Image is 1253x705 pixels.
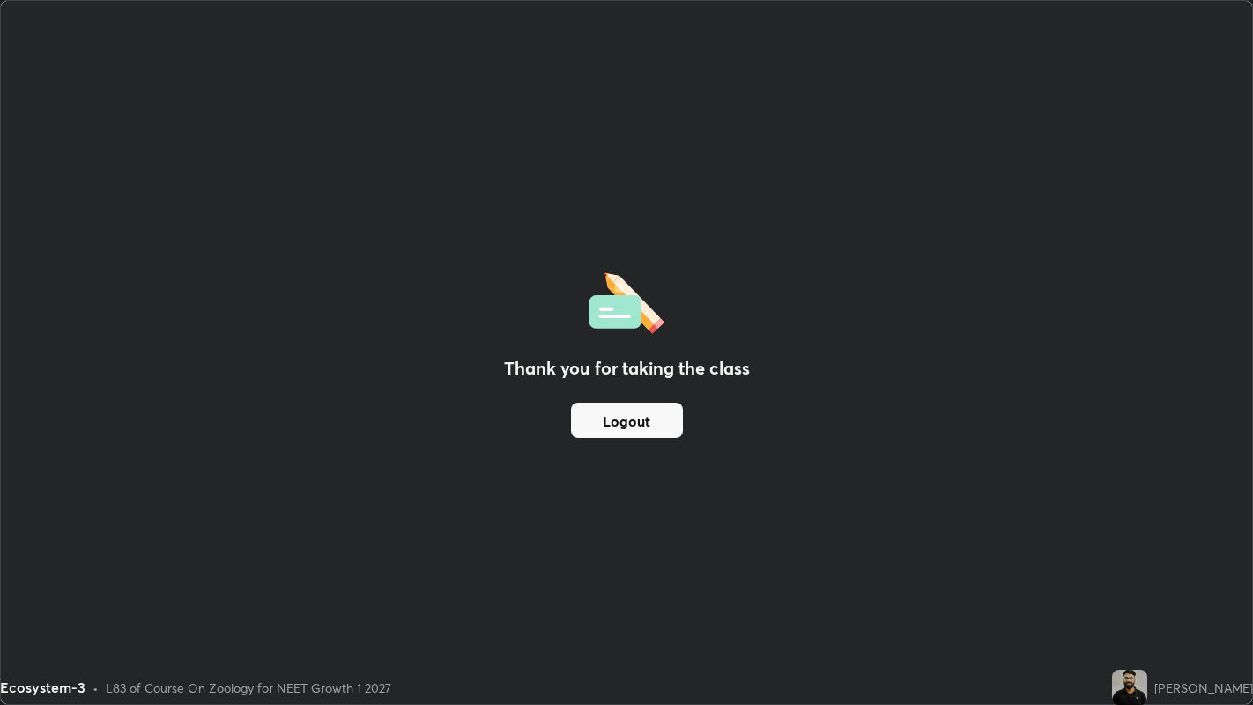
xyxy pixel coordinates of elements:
[571,403,683,438] button: Logout
[93,679,99,697] div: •
[106,679,391,697] div: L83 of Course On Zoology for NEET Growth 1 2027
[1112,670,1147,705] img: 8066297a22de4facbdfa5d22567f1bcc.jpg
[1154,679,1253,697] div: [PERSON_NAME]
[589,267,664,334] img: offlineFeedback.1438e8b3.svg
[504,355,750,382] h2: Thank you for taking the class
